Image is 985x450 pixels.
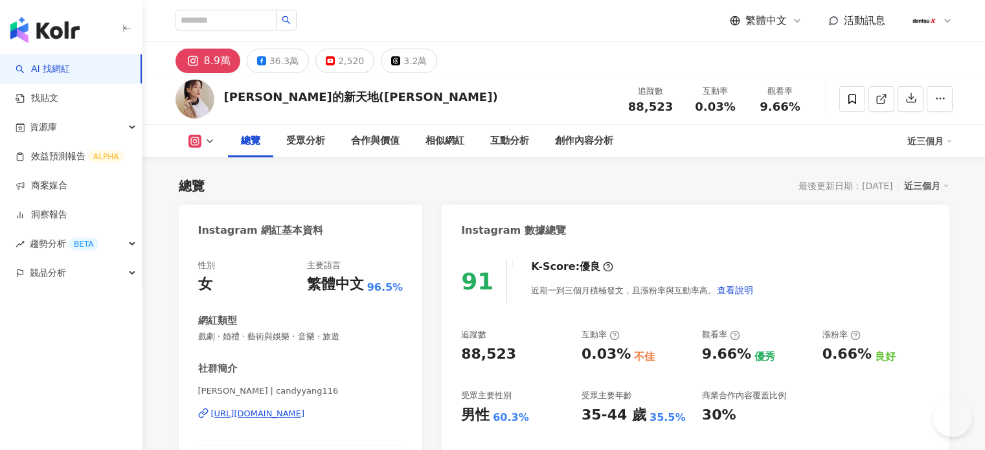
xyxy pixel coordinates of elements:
[16,63,70,76] a: searchAI 找網紅
[198,362,237,376] div: 社群簡介
[822,344,872,365] div: 0.66%
[798,181,892,191] div: 最後更新日期：[DATE]
[650,411,686,425] div: 35.5%
[224,89,498,105] div: [PERSON_NAME]的新天地([PERSON_NAME])
[531,260,613,274] div: K-Score :
[175,80,214,118] img: KOL Avatar
[315,49,374,73] button: 2,520
[555,133,613,149] div: 創作內容分析
[691,85,740,98] div: 互動率
[745,14,787,28] span: 繁體中文
[381,49,437,73] button: 3.2萬
[30,229,98,258] span: 趨勢分析
[198,408,403,420] a: [URL][DOMAIN_NAME]
[628,100,673,113] span: 88,523
[351,133,400,149] div: 合作與價值
[702,329,740,341] div: 觀看率
[461,223,566,238] div: Instagram 數據總覽
[904,177,949,194] div: 近三個月
[198,223,324,238] div: Instagram 網紅基本資料
[403,52,427,70] div: 3.2萬
[717,285,753,295] span: 查看說明
[198,275,212,295] div: 女
[198,385,403,397] span: [PERSON_NAME] | candyyang116
[30,113,57,142] span: 資源庫
[10,17,80,43] img: logo
[933,398,972,437] iframe: Help Scout Beacon - Open
[247,49,309,73] button: 36.3萬
[30,258,66,287] span: 競品分析
[16,150,124,163] a: 效益預測報告ALPHA
[69,238,98,251] div: BETA
[702,390,786,401] div: 商業合作內容覆蓋比例
[367,280,403,295] span: 96.5%
[286,133,325,149] div: 受眾分析
[461,268,493,295] div: 91
[582,329,620,341] div: 互動率
[626,85,675,98] div: 追蹤數
[16,240,25,249] span: rise
[269,52,299,70] div: 36.3萬
[702,405,736,425] div: 30%
[461,405,490,425] div: 男性
[338,52,364,70] div: 2,520
[16,92,58,105] a: 找貼文
[531,277,754,303] div: 近期一到三個月積極發文，且漲粉率與互動率高。
[175,49,240,73] button: 8.9萬
[702,344,751,365] div: 9.66%
[582,390,632,401] div: 受眾主要年齡
[307,260,341,271] div: 主要語言
[844,14,885,27] span: 活動訊息
[582,344,631,365] div: 0.03%
[716,277,754,303] button: 查看說明
[461,390,512,401] div: 受眾主要性別
[16,208,67,221] a: 洞察報告
[211,408,305,420] div: [URL][DOMAIN_NAME]
[756,85,805,98] div: 觀看率
[425,133,464,149] div: 相似網紅
[16,179,67,192] a: 商案媒合
[754,350,775,364] div: 優秀
[490,133,529,149] div: 互動分析
[198,331,403,343] span: 戲劇 · 婚禮 · 藝術與娛樂 · 音樂 · 旅遊
[198,260,215,271] div: 性別
[179,177,205,195] div: 總覽
[307,275,364,295] div: 繁體中文
[461,329,486,341] div: 追蹤數
[912,8,936,33] img: 180x180px_JPG.jpg
[695,100,735,113] span: 0.03%
[634,350,655,364] div: 不佳
[582,405,646,425] div: 35-44 歲
[198,314,237,328] div: 網紅類型
[282,16,291,25] span: search
[822,329,861,341] div: 漲粉率
[493,411,529,425] div: 60.3%
[875,350,896,364] div: 良好
[760,100,800,113] span: 9.66%
[907,131,953,152] div: 近三個月
[461,344,516,365] div: 88,523
[580,260,600,274] div: 優良
[241,133,260,149] div: 總覽
[204,52,231,70] div: 8.9萬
